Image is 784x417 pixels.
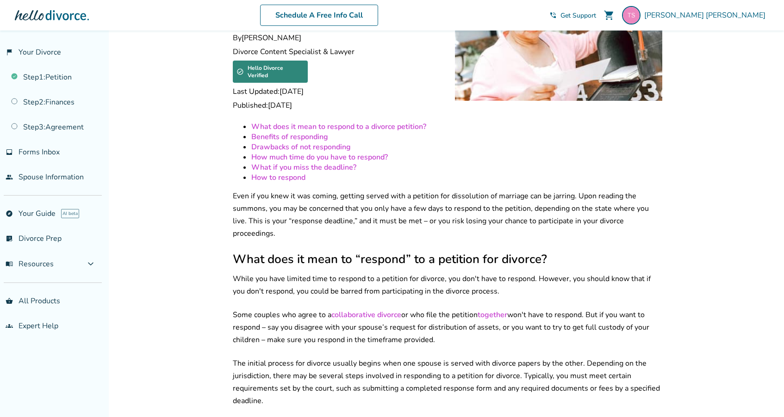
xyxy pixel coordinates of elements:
[604,10,615,21] span: shopping_cart
[251,122,426,132] a: What does it mean to respond to a divorce petition?
[331,310,401,320] a: collaborative divorce
[622,6,641,25] img: 33spins@gmail.com
[85,258,96,270] span: expand_more
[233,61,308,83] div: Hello Divorce Verified
[233,273,662,298] p: While you have limited time to respond to a petition for divorce, you don't have to respond. Howe...
[233,100,440,110] span: Published: [DATE]
[6,235,13,242] span: list_alt_check
[6,259,54,269] span: Resources
[233,33,440,43] span: By [PERSON_NAME]
[233,86,440,97] span: Last Updated: [DATE]
[549,12,557,19] span: phone_in_talk
[738,373,784,417] iframe: Chat Widget
[6,148,13,156] span: inbox
[6,260,13,268] span: menu_book
[251,152,388,162] a: How much time do you have to respond?
[549,11,596,20] a: phone_in_talkGet Support
[478,310,507,320] a: together
[251,172,305,183] a: How to respond
[233,357,662,407] p: The initial process for divorce usually begins when one spouse is served with divorce papers by t...
[233,309,662,346] p: Some couples who agree to a or who file the petition won't have to respond. But if you want to re...
[233,190,662,240] p: Even if you knew it was coming, getting served with a petition for dissolution of marriage can be...
[6,297,13,305] span: shopping_basket
[233,47,440,57] span: Divorce Content Specialist & Lawyer
[19,147,60,157] span: Forms Inbox
[233,251,662,267] h2: What does it mean to “respond” to a petition for divorce?
[6,210,13,217] span: explore
[6,49,13,56] span: flag_2
[251,132,328,142] a: Benefits of responding
[61,209,79,218] span: AI beta
[6,173,13,181] span: people
[644,10,769,20] span: [PERSON_NAME] [PERSON_NAME]
[260,5,378,26] a: Schedule A Free Info Call
[251,142,351,152] a: Drawbacks of not responding
[6,322,13,330] span: groups
[251,162,356,172] a: What if you miss the deadline?
[560,11,596,20] span: Get Support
